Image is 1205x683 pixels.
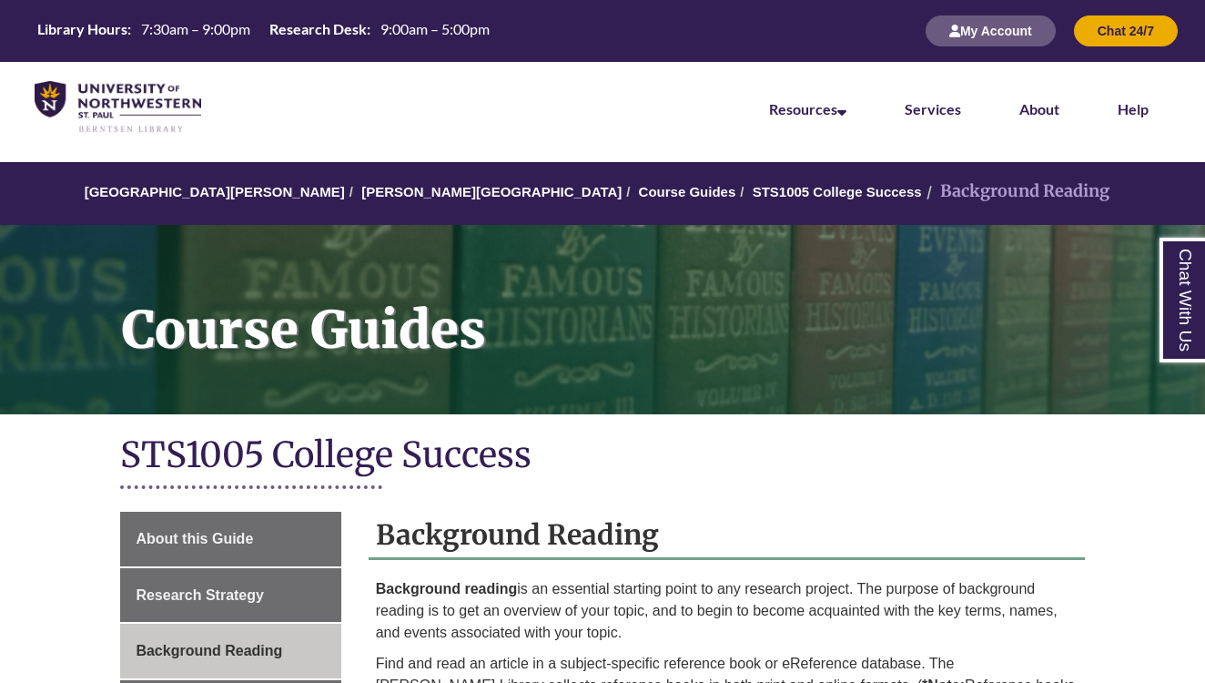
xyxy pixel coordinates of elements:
[30,19,134,39] th: Library Hours:
[753,184,922,199] a: STS1005 College Success
[361,184,622,199] a: [PERSON_NAME][GEOGRAPHIC_DATA]
[120,512,340,566] a: About this Guide
[376,581,518,596] strong: Background reading
[136,587,264,603] span: Research Strategy
[926,15,1056,46] button: My Account
[102,225,1205,391] h1: Course Guides
[926,23,1056,38] a: My Account
[120,568,340,623] a: Research Strategy
[35,81,201,134] img: UNWSP Library Logo
[369,512,1085,560] h2: Background Reading
[120,433,1084,481] h1: STS1005 College Success
[1019,100,1059,117] a: About
[905,100,961,117] a: Services
[30,19,497,42] table: Hours Today
[120,624,340,678] a: Background Reading
[141,20,250,37] span: 7:30am – 9:00pm
[376,578,1078,644] p: is an essential starting point to any research project. The purpose of background reading is to g...
[1074,23,1178,38] a: Chat 24/7
[136,531,253,546] span: About this Guide
[1074,15,1178,46] button: Chat 24/7
[639,184,736,199] a: Course Guides
[1118,100,1149,117] a: Help
[30,19,497,44] a: Hours Today
[136,643,282,658] span: Background Reading
[380,20,490,37] span: 9:00am – 5:00pm
[769,100,846,117] a: Resources
[85,184,345,199] a: [GEOGRAPHIC_DATA][PERSON_NAME]
[262,19,373,39] th: Research Desk:
[922,178,1109,205] li: Background Reading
